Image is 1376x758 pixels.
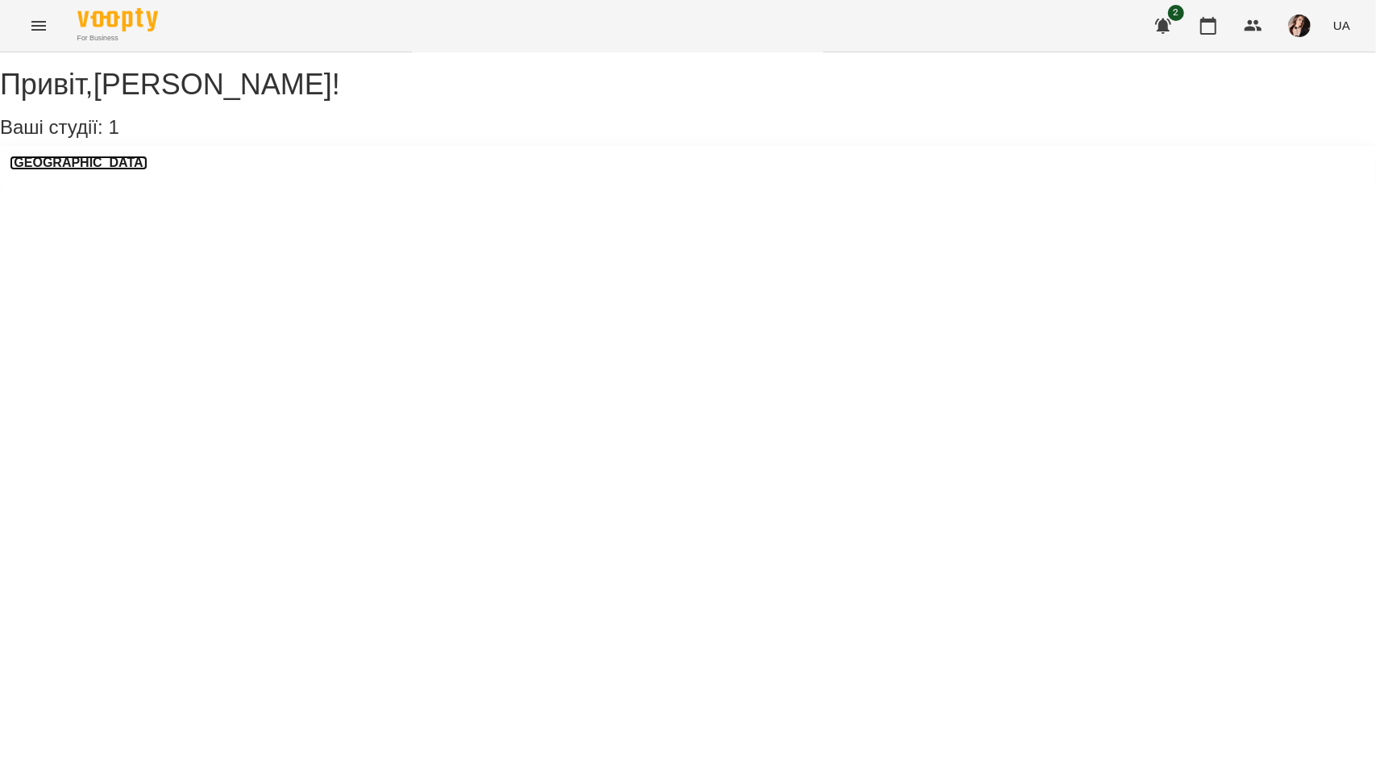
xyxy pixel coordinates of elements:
span: UA [1333,17,1350,34]
img: 64b3dfe931299b6d4d92560ac22b4872.jpeg [1288,15,1311,37]
span: 1 [108,116,118,138]
span: 2 [1168,5,1184,21]
a: [GEOGRAPHIC_DATA] [10,156,148,170]
button: Menu [19,6,58,45]
span: For Business [77,33,158,44]
button: UA [1327,10,1357,40]
img: Voopty Logo [77,8,158,31]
